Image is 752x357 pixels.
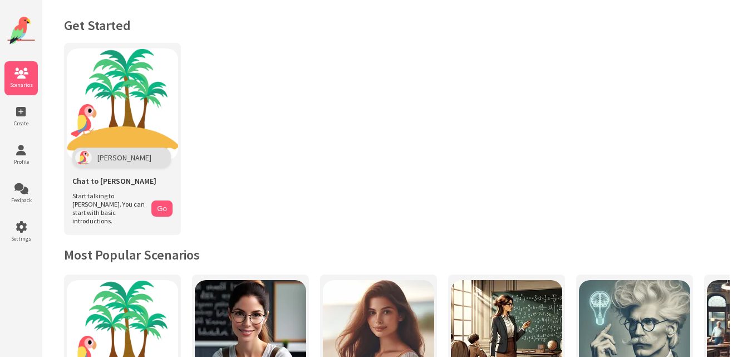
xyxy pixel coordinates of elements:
span: Profile [4,158,38,165]
h2: Most Popular Scenarios [64,246,730,263]
span: Start talking to [PERSON_NAME]. You can start with basic introductions. [72,192,146,225]
span: Settings [4,235,38,242]
img: Website Logo [7,17,35,45]
span: Chat to [PERSON_NAME] [72,176,156,186]
span: Create [4,120,38,127]
span: Feedback [4,197,38,204]
h1: Get Started [64,17,730,34]
span: Scenarios [4,81,38,89]
span: [PERSON_NAME] [97,153,151,163]
img: Polly [75,150,92,165]
button: Go [151,200,173,217]
img: Chat with Polly [67,48,178,160]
